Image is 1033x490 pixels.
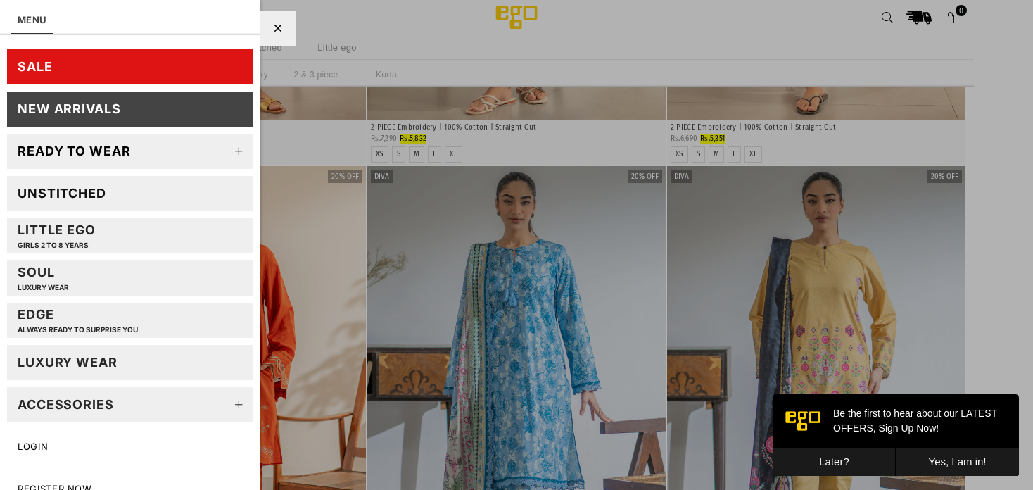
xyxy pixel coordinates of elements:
[18,283,69,292] p: LUXURY WEAR
[7,92,253,127] a: New Arrivals
[7,303,253,338] a: EDGEAlways ready to surprise you
[18,222,96,249] div: Little EGO
[7,134,253,169] a: Ready to wear
[7,345,253,380] a: LUXURY WEAR
[7,387,253,422] a: Accessories
[18,58,53,75] div: SALE
[18,264,69,291] div: Soul
[7,260,253,296] a: SoulLUXURY WEAR
[18,101,121,117] div: New Arrivals
[7,218,253,253] a: Little EGOGIRLS 2 TO 8 YEARS
[18,325,138,334] p: Always ready to surprise you
[7,49,253,84] a: SALE
[123,54,246,82] button: Yes, I am in!
[7,429,253,465] a: LOGIN
[18,14,46,25] a: MENU
[18,396,114,413] div: Accessories
[18,354,118,370] div: LUXURY WEAR
[18,143,131,159] div: Ready to wear
[18,185,106,201] div: Unstitched
[7,176,253,211] a: Unstitched
[18,306,138,334] div: EDGE
[773,394,1019,476] iframe: webpush-onsite
[18,241,96,250] p: GIRLS 2 TO 8 YEARS
[260,11,296,46] div: Close Menu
